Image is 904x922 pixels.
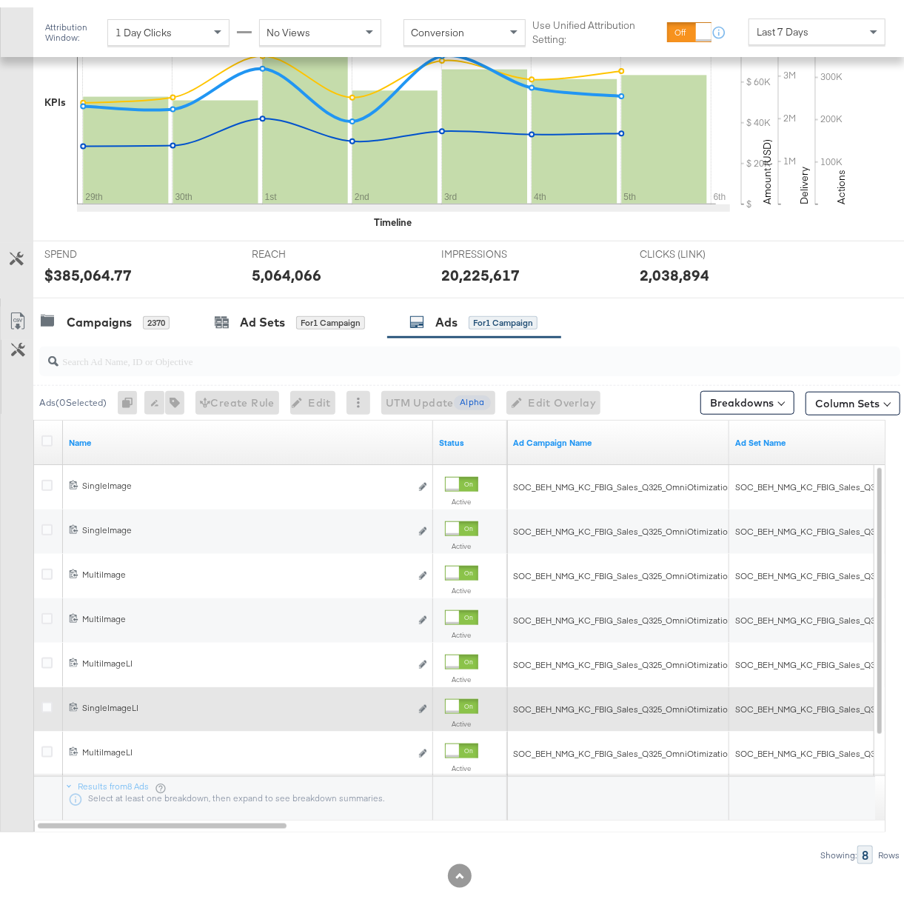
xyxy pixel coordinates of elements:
div: Ads [435,307,458,324]
div: SingleImageLI [82,695,410,706]
span: REACH [252,240,363,254]
div: MultiImageLI [82,739,410,751]
label: Active [445,712,478,721]
div: Rows [877,843,900,853]
div: 0 [118,384,144,407]
div: Campaigns [67,307,132,324]
span: Last 7 Days [757,18,808,31]
div: 2,038,894 [640,257,709,278]
button: Breakdowns [700,384,794,407]
span: SOC_BEH_NMG_KC_FBIG_Sales_Q325_OmniOtimization_Cell2 [513,607,757,618]
div: Ads ( 0 Selected) [39,389,107,402]
span: IMPRESSIONS [441,240,552,254]
div: Showing: [820,843,857,853]
div: SingleImage [82,472,410,484]
div: Timeline [374,208,412,222]
span: SOC_BEH_NMG_KC_FBIG_Sales_Q325_OmniOtimization_Cell2 [513,474,757,485]
div: KPIs [44,88,66,102]
text: Delivery [797,159,811,197]
span: SOC_BEH_NMG_KC_FBIG_Sales_Q325_OmniOtimization_Cell2 [513,518,757,530]
div: 5,064,066 [252,257,321,278]
span: Conversion [412,19,465,32]
label: Active [445,490,478,499]
a: Name of Campaign this Ad belongs to. [513,430,723,441]
span: SOC_BEH_NMG_KC_FBIG_Sales_Q325_OmniOtimization_Cell2 [513,741,757,752]
label: Active [445,578,478,588]
span: SOC_BEH_NMG_KC_FBIG_Sales_Q325_OmniOtimization_Cell2 [513,652,757,663]
text: Amount (USD) [760,132,774,197]
text: Actions [834,162,848,197]
div: 8 [857,838,873,857]
label: Active [445,756,478,766]
div: Ad Sets [240,307,285,324]
div: MultiImageLI [82,650,410,662]
div: MultiImage [82,606,410,618]
div: MultiImage [82,561,410,573]
a: Ad Name. [69,430,427,441]
span: SOC_BEH_NMG_KC_FBIG_Sales_Q325_OmniOtimization_Cell2 [513,563,757,574]
div: SingleImage [82,517,410,529]
span: 1 Day Clicks [115,19,172,32]
span: CLICKS (LINK) [640,240,751,254]
span: No Views [267,19,311,32]
input: Search Ad Name, ID or Objective [58,333,826,362]
div: $385,064.77 [44,257,132,278]
label: Active [445,667,478,677]
div: for 1 Campaign [296,309,365,322]
div: Attribution Window: [44,15,100,36]
span: SPEND [44,240,155,254]
label: Active [445,534,478,544]
div: 2370 [143,309,170,322]
span: SOC_BEH_NMG_KC_FBIG_Sales_Q325_OmniOtimization_Cell2 [513,696,757,707]
label: Use Unified Attribution Setting: [533,11,662,39]
div: for 1 Campaign [469,309,538,322]
a: Shows the current state of your Ad. [439,430,501,441]
label: Active [445,623,478,632]
button: Column Sets [806,384,900,408]
div: 20,225,617 [441,257,520,278]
